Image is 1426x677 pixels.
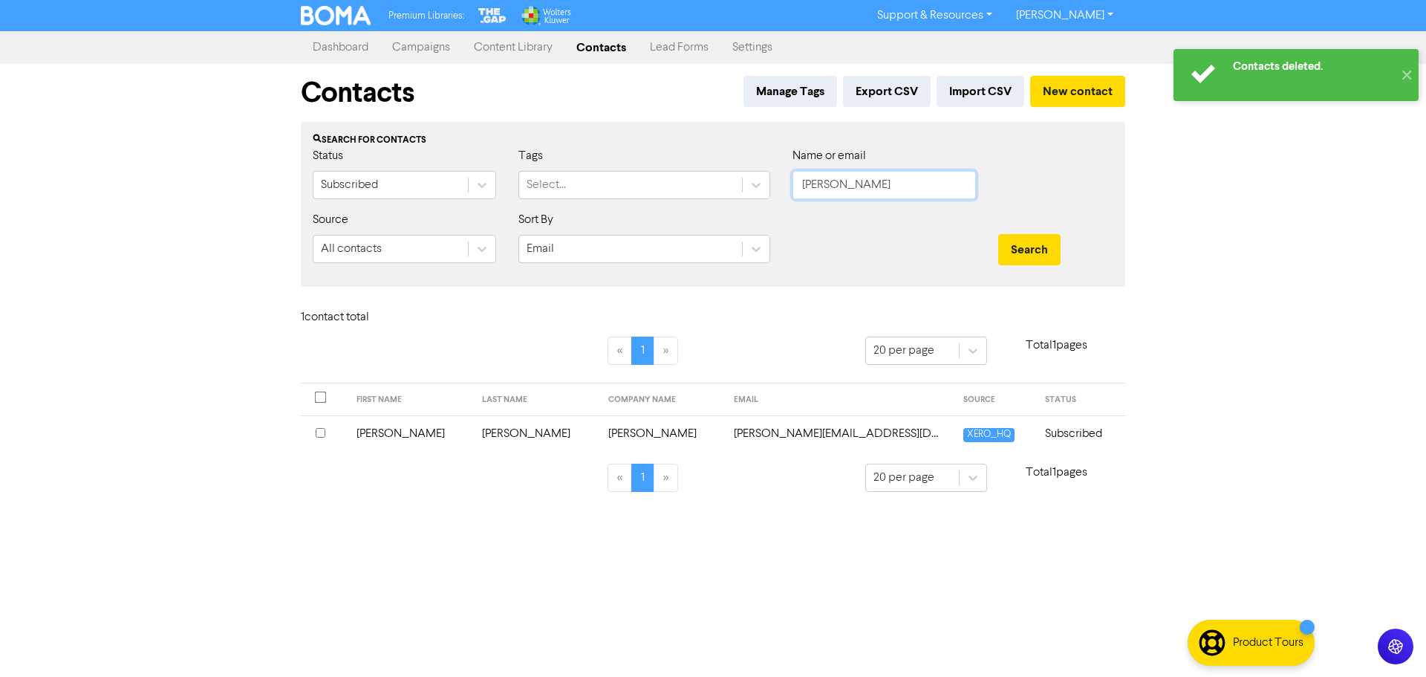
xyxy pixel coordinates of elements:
[348,415,474,452] td: [PERSON_NAME]
[873,469,934,487] div: 20 per page
[963,428,1015,442] span: XERO_HQ
[476,6,509,25] img: The Gap
[518,211,553,229] label: Sort By
[527,176,566,194] div: Select...
[313,134,1113,147] div: Search for contacts
[348,383,474,416] th: FIRST NAME
[987,337,1125,354] p: Total 1 pages
[843,76,931,107] button: Export CSV
[1036,415,1125,452] td: Subscribed
[520,6,570,25] img: Wolters Kluwer
[1004,4,1125,27] a: [PERSON_NAME]
[301,6,371,25] img: BOMA Logo
[743,76,837,107] button: Manage Tags
[954,383,1037,416] th: SOURCE
[527,240,554,258] div: Email
[301,76,414,110] h1: Contacts
[321,176,378,194] div: Subscribed
[313,147,343,165] label: Status
[873,342,934,360] div: 20 per page
[725,383,954,416] th: EMAIL
[638,33,720,62] a: Lead Forms
[631,464,654,492] a: Page 1 is your current page
[473,383,599,416] th: LAST NAME
[564,33,638,62] a: Contacts
[599,415,726,452] td: [PERSON_NAME]
[720,33,784,62] a: Settings
[462,33,564,62] a: Content Library
[301,33,380,62] a: Dashboard
[321,240,382,258] div: All contacts
[998,234,1061,265] button: Search
[313,211,348,229] label: Source
[1030,76,1125,107] button: New contact
[301,311,420,325] h6: 1 contact total
[1352,606,1426,677] iframe: Chat Widget
[631,337,654,365] a: Page 1 is your current page
[380,33,462,62] a: Campaigns
[1036,383,1125,416] th: STATUS
[1233,59,1393,74] div: Contacts deleted.
[987,464,1125,482] p: Total 1 pages
[725,415,954,452] td: harry@zleandpharma.com
[473,415,599,452] td: [PERSON_NAME]
[865,4,1004,27] a: Support & Resources
[518,147,543,165] label: Tags
[388,11,464,21] span: Premium Libraries:
[937,76,1024,107] button: Import CSV
[792,147,866,165] label: Name or email
[599,383,726,416] th: COMPANY NAME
